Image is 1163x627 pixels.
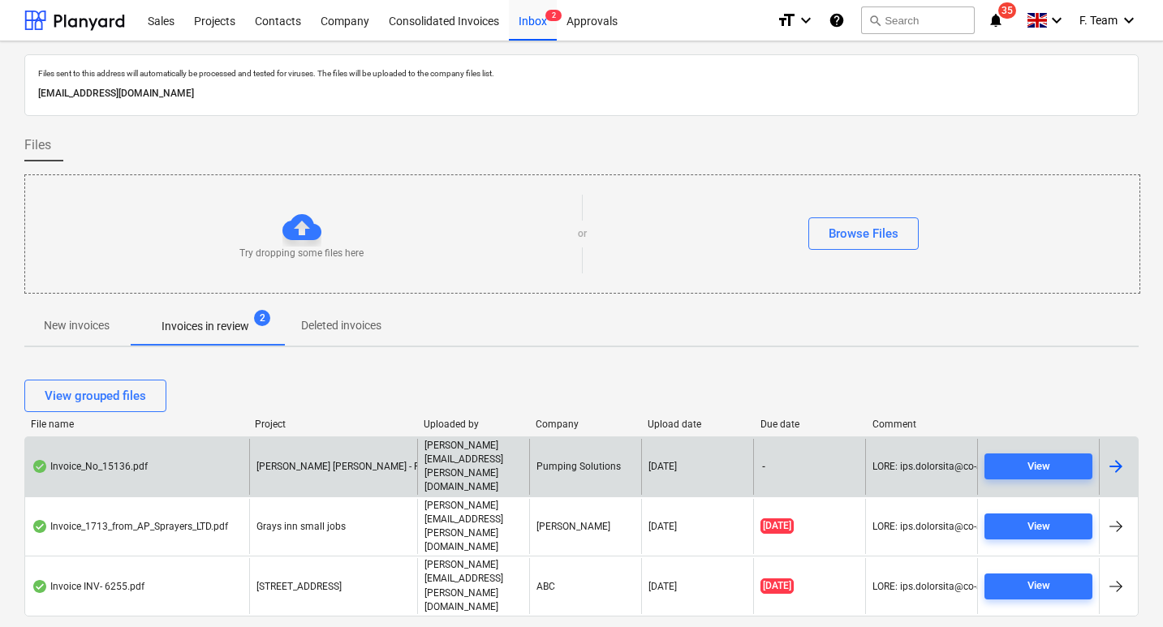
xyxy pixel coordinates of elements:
p: Invoices in review [162,318,249,335]
p: [PERSON_NAME][EMAIL_ADDRESS][PERSON_NAME][DOMAIN_NAME] [424,499,523,555]
div: View [1027,517,1050,536]
span: 35 [998,2,1016,19]
div: Pumping Solutions [529,439,641,495]
i: notifications [988,11,1004,30]
div: Upload date [648,419,747,430]
div: File name [31,419,242,430]
div: Uploaded by [424,419,523,430]
i: format_size [777,11,796,30]
p: [EMAIL_ADDRESS][DOMAIN_NAME] [38,85,1125,102]
div: OCR finished [32,520,48,533]
div: Project [255,419,410,430]
i: Knowledge base [829,11,845,30]
span: - [760,460,767,474]
p: Files sent to this address will automatically be processed and tested for viruses. The files will... [38,68,1125,79]
p: [PERSON_NAME][EMAIL_ADDRESS][PERSON_NAME][DOMAIN_NAME] [424,558,523,614]
div: Company [536,419,635,430]
p: Try dropping some files here [239,247,364,260]
div: [DATE] [648,581,677,592]
button: View grouped files [24,380,166,412]
div: ABC [529,558,641,614]
div: View [1027,577,1050,595]
div: Browse Files [829,223,898,244]
span: 2 [545,10,562,21]
button: View [984,513,1092,539]
span: 2 [254,310,270,326]
div: [DATE] [648,521,677,532]
span: [DATE] [760,518,794,534]
div: [DATE] [648,461,677,472]
div: Invoice_1713_from_AP_Sprayers_LTD.pdf [32,520,228,533]
span: Files [24,135,51,155]
div: [PERSON_NAME] [529,499,641,555]
div: View [1027,457,1050,476]
span: 168A Fleet Street [256,581,342,592]
span: [DATE] [760,578,794,594]
p: or [578,227,587,241]
span: Atkin Chambers - Refurbishment [256,461,478,472]
i: keyboard_arrow_down [1047,11,1066,30]
button: Browse Files [808,217,919,250]
span: search [868,14,881,27]
div: OCR finished [32,460,48,473]
i: keyboard_arrow_down [1119,11,1139,30]
p: New invoices [44,317,110,334]
p: [PERSON_NAME][EMAIL_ADDRESS][PERSON_NAME][DOMAIN_NAME] [424,439,523,495]
div: Comment [872,419,971,430]
div: View grouped files [45,385,146,406]
i: keyboard_arrow_down [796,11,816,30]
button: Search [861,6,975,34]
iframe: Chat Widget [1082,549,1163,627]
div: Try dropping some files hereorBrowse Files [24,174,1140,294]
span: F. Team [1079,14,1118,27]
button: View [984,573,1092,599]
div: Invoice INV- 6255.pdf [32,580,144,593]
p: Deleted invoices [301,317,381,334]
div: Due date [760,419,859,430]
div: Invoice_No_15136.pdf [32,460,148,473]
button: View [984,453,1092,479]
span: Grays inn small jobs [256,521,346,532]
div: OCR finished [32,580,48,593]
